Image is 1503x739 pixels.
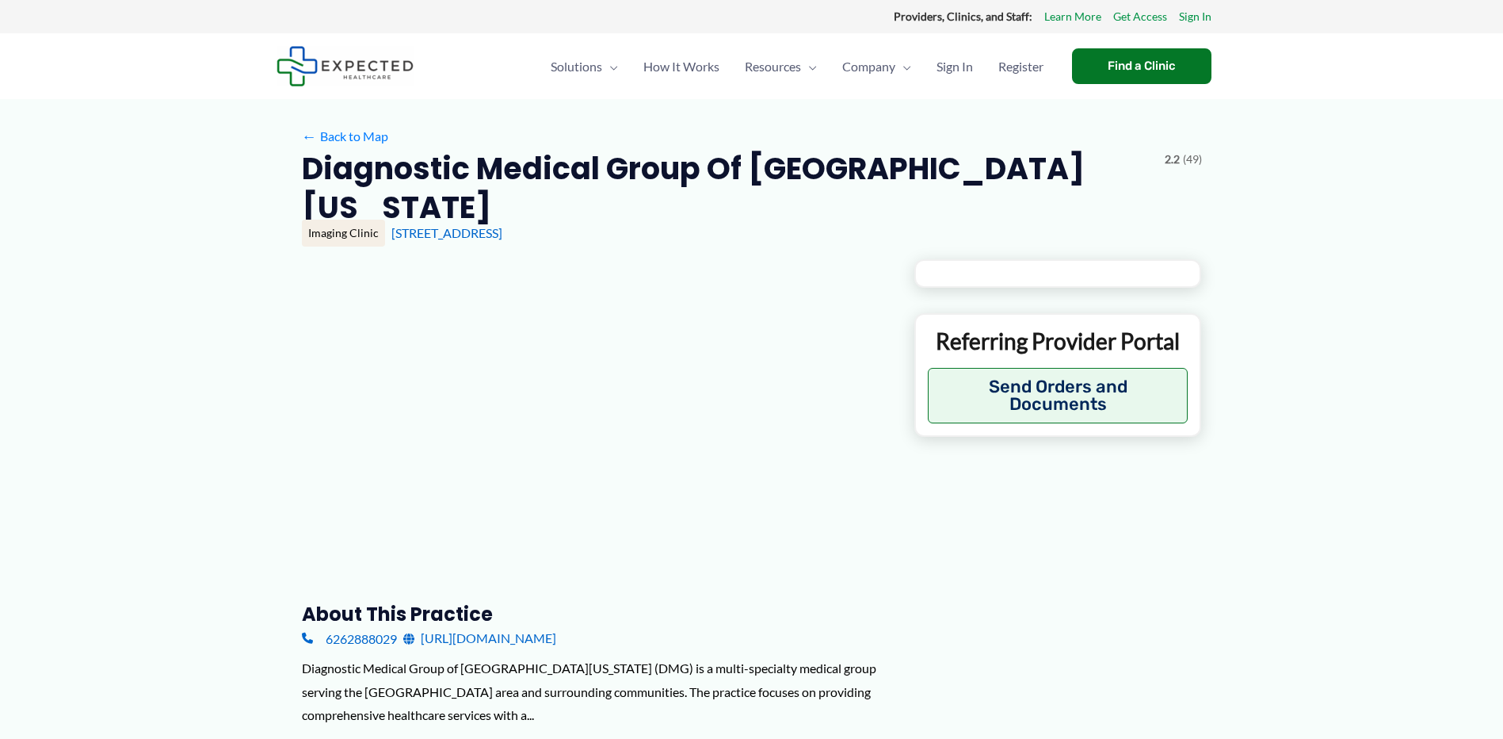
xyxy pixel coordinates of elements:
[302,220,385,247] div: Imaging Clinic
[302,124,388,148] a: ←Back to Map
[302,128,317,144] span: ←
[1044,6,1101,27] a: Learn More
[894,10,1032,23] strong: Providers, Clinics, and Staff:
[391,225,502,240] a: [STREET_ADDRESS]
[403,626,556,650] a: [URL][DOMAIN_NAME]
[928,368,1188,423] button: Send Orders and Documents
[631,39,732,94] a: How It Works
[830,39,924,94] a: CompanyMenu Toggle
[928,327,1188,355] p: Referring Provider Portal
[801,39,817,94] span: Menu Toggle
[1165,149,1180,170] span: 2.2
[937,39,973,94] span: Sign In
[551,39,602,94] span: Solutions
[924,39,986,94] a: Sign In
[745,39,801,94] span: Resources
[602,39,618,94] span: Menu Toggle
[538,39,631,94] a: SolutionsMenu Toggle
[1183,149,1202,170] span: (49)
[302,602,889,626] h3: About this practice
[1072,48,1211,84] a: Find a Clinic
[732,39,830,94] a: ResourcesMenu Toggle
[643,39,719,94] span: How It Works
[302,626,397,650] a: 6262888029
[302,657,889,727] div: Diagnostic Medical Group of [GEOGRAPHIC_DATA][US_STATE] (DMG) is a multi-specialty medical group ...
[302,149,1152,228] h2: Diagnostic Medical Group Of [GEOGRAPHIC_DATA][US_STATE]
[842,39,895,94] span: Company
[895,39,911,94] span: Menu Toggle
[1179,6,1211,27] a: Sign In
[998,39,1043,94] span: Register
[538,39,1056,94] nav: Primary Site Navigation
[277,46,414,86] img: Expected Healthcare Logo - side, dark font, small
[986,39,1056,94] a: Register
[1113,6,1167,27] a: Get Access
